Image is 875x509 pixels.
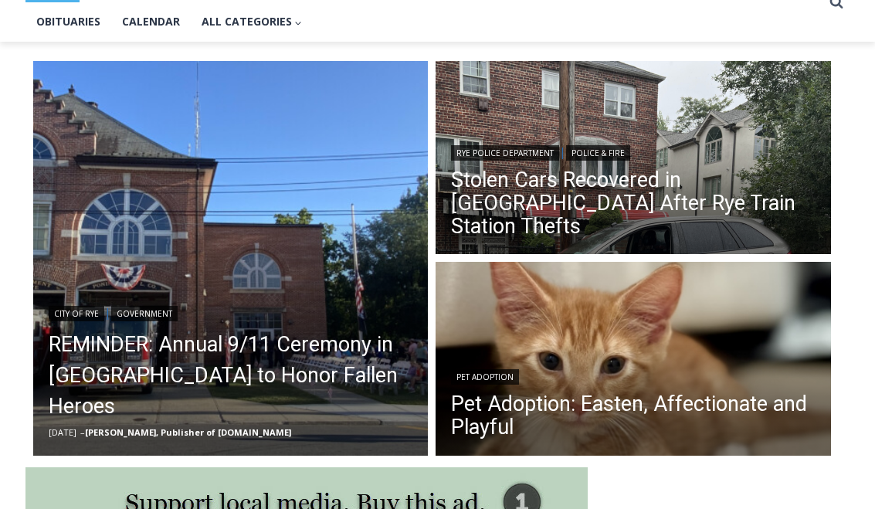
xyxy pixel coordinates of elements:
a: Calendar [111,2,191,41]
time: [DATE] [49,426,76,438]
div: | [49,303,413,321]
button: Child menu of All Categories [191,2,314,41]
span: Intern @ [DOMAIN_NAME] [404,154,716,188]
span: Open Tues. - Sun. [PHONE_NUMBER] [5,159,151,218]
a: Read More REMINDER: Annual 9/11 Ceremony in Rye to Honor Fallen Heroes [33,61,429,456]
a: Rye Police Department [451,145,559,161]
a: Open Tues. - Sun. [PHONE_NUMBER] [1,155,155,192]
a: Government [111,306,178,321]
a: Intern @ [DOMAIN_NAME] [371,150,748,192]
img: [PHOTO: Easten] [436,262,831,460]
a: Obituaries [25,2,111,41]
span: – [80,426,85,438]
img: (PHOTO: This Ford Edge was stolen from the Rye Metro North train station on Tuesday, September 9,... [436,61,831,259]
a: Read More Pet Adoption: Easten, Affectionate and Playful [436,262,831,460]
a: City of Rye [49,306,104,321]
div: "[PERSON_NAME] and I covered the [DATE] Parade, which was a really eye opening experience as I ha... [390,1,730,150]
div: | [451,142,816,161]
a: Read More Stolen Cars Recovered in Bronx After Rye Train Station Thefts [436,61,831,259]
img: (PHOTO: The City of Rye 9-11 ceremony on Wednesday, September 11, 2024. It was the 23rd anniversa... [33,61,429,456]
a: Stolen Cars Recovered in [GEOGRAPHIC_DATA] After Rye Train Station Thefts [451,168,816,238]
a: Police & Fire [566,145,630,161]
a: [PERSON_NAME], Publisher of [DOMAIN_NAME] [85,426,291,438]
a: Pet Adoption: Easten, Affectionate and Playful [451,392,816,439]
a: REMINDER: Annual 9/11 Ceremony in [GEOGRAPHIC_DATA] to Honor Fallen Heroes [49,329,413,422]
a: Pet Adoption [451,369,519,385]
div: "the precise, almost orchestrated movements of cutting and assembling sushi and [PERSON_NAME] mak... [159,97,227,185]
